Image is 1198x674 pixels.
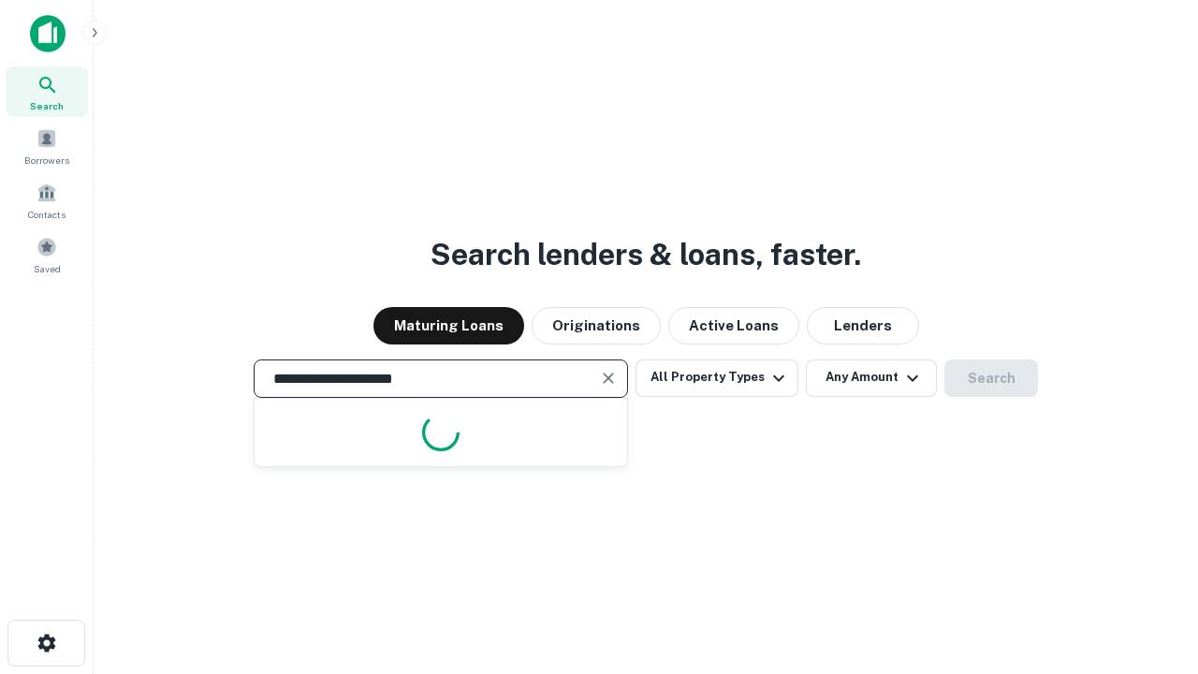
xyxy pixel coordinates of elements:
[431,232,861,277] h3: Search lenders & loans, faster.
[30,98,64,113] span: Search
[6,121,88,171] a: Borrowers
[373,307,524,344] button: Maturing Loans
[806,359,937,397] button: Any Amount
[30,15,66,52] img: capitalize-icon.png
[6,66,88,117] a: Search
[6,175,88,226] a: Contacts
[595,365,621,391] button: Clear
[668,307,799,344] button: Active Loans
[807,307,919,344] button: Lenders
[6,229,88,280] a: Saved
[34,261,61,276] span: Saved
[532,307,661,344] button: Originations
[1104,524,1198,614] iframe: Chat Widget
[636,359,798,397] button: All Property Types
[28,207,66,222] span: Contacts
[24,153,69,168] span: Borrowers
